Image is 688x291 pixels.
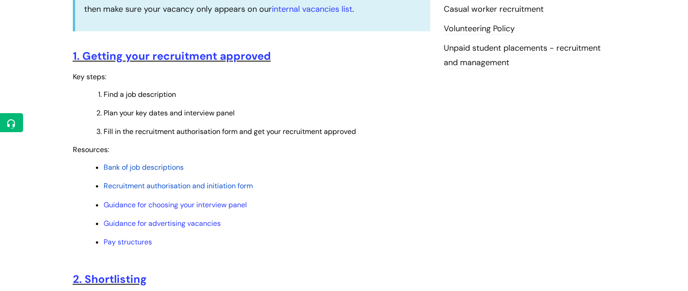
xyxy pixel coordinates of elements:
a: Unpaid student placements - recruitment and management [444,43,601,69]
a: Pay structures [104,237,152,247]
span: Resources: [73,145,109,154]
a: Guidance for advertising vacancies [104,219,221,228]
a: 1. Getting your recruitment approved [73,49,271,63]
a: Recruitment authorisation and initiation form [104,181,253,191]
a: internal vacancies list [272,4,352,14]
a: 2. Shortlisting [73,272,147,286]
span: Key steps: [73,72,106,81]
a: Casual worker recruitment [444,4,544,15]
a: Volunteering Policy [444,23,515,35]
span: Plan your key dates and interview panel [104,108,235,118]
span: Find a job description [104,90,176,99]
a: Bank of job descriptions [104,162,184,172]
span: Fill in the recruitment authorisation form and get your recruitment approved [104,127,356,136]
a: Guidance for choosing your interview panel [104,200,247,210]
